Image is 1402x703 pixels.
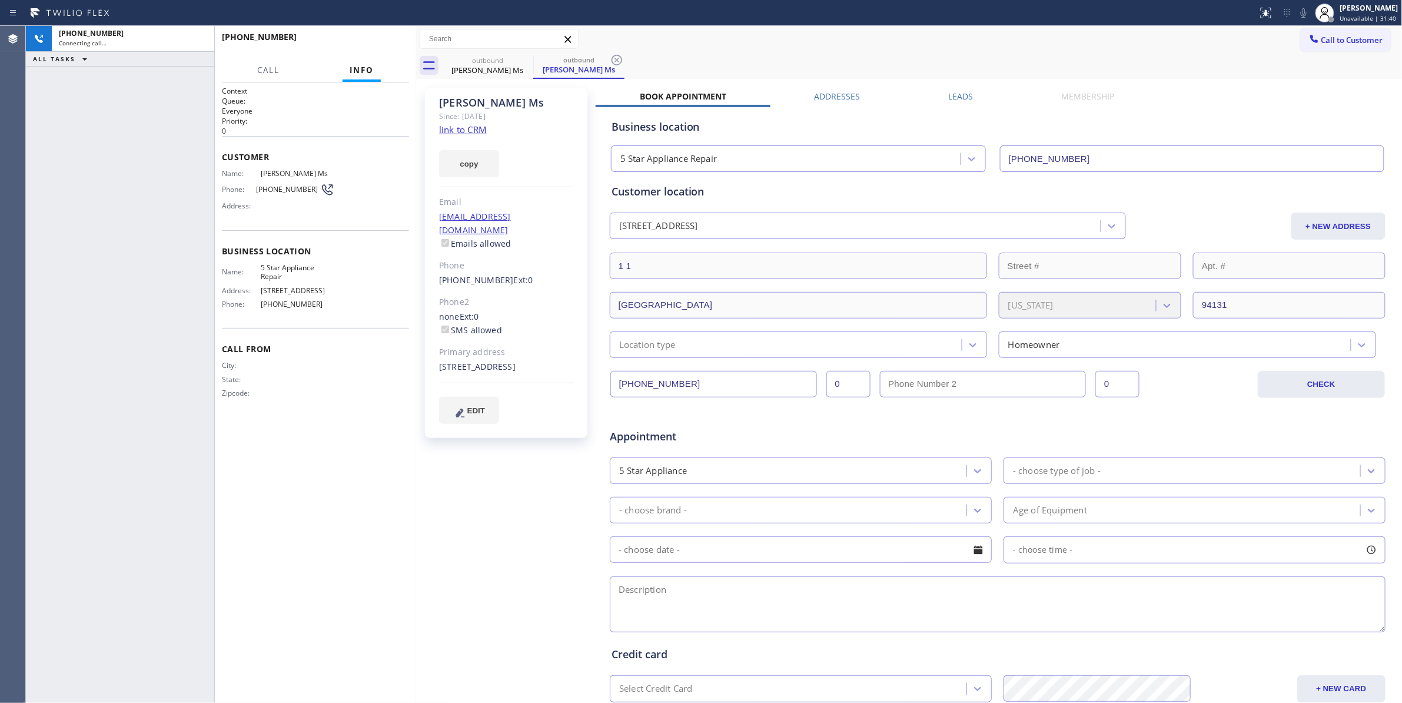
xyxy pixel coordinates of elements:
[261,263,334,281] span: 5 Star Appliance Repair
[222,389,261,397] span: Zipcode:
[439,195,574,209] div: Email
[534,52,623,78] div: Louisa Ms
[610,253,987,279] input: Address
[222,116,409,126] h2: Priority:
[439,274,514,286] a: [PHONE_NUMBER]
[343,59,381,82] button: Info
[222,106,409,116] p: Everyone
[439,124,487,135] a: link to CRM
[1321,35,1383,45] span: Call to Customer
[612,184,1384,200] div: Customer location
[257,65,280,75] span: Call
[222,96,409,106] h2: Queue:
[1008,338,1060,351] div: Homeowner
[222,151,409,163] span: Customer
[1000,145,1384,172] input: Phone Number
[1193,253,1386,279] input: Apt. #
[1095,371,1139,397] input: Ext. 2
[441,326,449,333] input: SMS allowed
[534,55,623,64] div: outbound
[439,211,511,236] a: [EMAIL_ADDRESS][DOMAIN_NAME]
[439,296,574,309] div: Phone2
[1193,292,1386,319] input: ZIP
[1013,464,1101,477] div: - choose type of job -
[439,346,574,359] div: Primary address
[610,292,987,319] input: City
[467,406,485,415] span: EDIT
[1297,675,1386,702] button: + NEW CARD
[439,360,574,374] div: [STREET_ADDRESS]
[222,286,261,295] span: Address:
[261,300,334,309] span: [PHONE_NUMBER]
[619,220,698,233] div: [STREET_ADDRESS]
[1061,91,1114,102] label: Membership
[826,371,871,397] input: Ext.
[1295,5,1312,21] button: Mute
[256,185,320,194] span: [PHONE_NUMBER]
[222,246,409,257] span: Business location
[443,52,532,79] div: Louisa Ms
[222,361,261,370] span: City:
[610,536,992,563] input: - choose date -
[640,91,726,102] label: Book Appointment
[439,324,502,336] label: SMS allowed
[222,31,297,42] span: [PHONE_NUMBER]
[222,185,256,194] span: Phone:
[420,29,578,48] input: Search
[620,152,717,166] div: 5 Star Appliance Repair
[59,28,124,38] span: [PHONE_NUMBER]
[1301,29,1391,51] button: Call to Customer
[222,86,409,96] h1: Context
[222,267,261,276] span: Name:
[350,65,374,75] span: Info
[439,310,574,337] div: none
[612,646,1384,662] div: Credit card
[222,375,261,384] span: State:
[619,338,676,351] div: Location type
[619,464,687,477] div: 5 Star Appliance
[460,311,479,322] span: Ext: 0
[261,169,334,178] span: [PERSON_NAME] Ms
[222,300,261,309] span: Phone:
[999,253,1182,279] input: Street #
[880,371,1087,397] input: Phone Number 2
[26,52,99,66] button: ALL TASKS
[250,59,287,82] button: Call
[1340,3,1398,13] div: [PERSON_NAME]
[1340,14,1397,22] span: Unavailable | 31:40
[619,503,687,517] div: - choose brand -
[534,64,623,75] div: [PERSON_NAME] Ms
[815,91,861,102] label: Addresses
[33,55,75,63] span: ALL TASKS
[261,286,334,295] span: [STREET_ADDRESS]
[222,201,261,210] span: Address:
[439,259,574,273] div: Phone
[612,119,1384,135] div: Business location
[222,343,409,354] span: Call From
[222,169,261,178] span: Name:
[514,274,533,286] span: Ext: 0
[439,96,574,110] div: [PERSON_NAME] Ms
[222,126,409,136] p: 0
[948,91,973,102] label: Leads
[610,429,867,445] span: Appointment
[1258,371,1385,398] button: CHECK
[619,682,693,696] div: Select Credit Card
[443,65,532,75] div: [PERSON_NAME] Ms
[441,239,449,247] input: Emails allowed
[439,238,511,249] label: Emails allowed
[1013,544,1073,555] span: - choose time -
[59,39,107,47] span: Connecting call…
[610,371,817,397] input: Phone Number
[439,110,574,123] div: Since: [DATE]
[439,397,499,424] button: EDIT
[1013,503,1087,517] div: Age of Equipment
[1291,213,1386,240] button: + NEW ADDRESS
[443,56,532,65] div: outbound
[439,150,499,177] button: copy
